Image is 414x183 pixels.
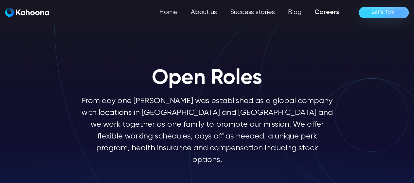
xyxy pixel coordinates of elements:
a: home [5,8,49,17]
img: Kahoona logo white [5,8,49,17]
p: From day one [PERSON_NAME] was established as a global company with locations in [GEOGRAPHIC_DATA... [81,95,333,166]
a: Blog [281,6,308,19]
a: Careers [308,6,346,19]
a: Let’s Talk! [359,7,409,18]
a: Home [153,6,184,19]
div: Let’s Talk! [372,7,396,18]
h1: Open Roles [152,67,262,90]
a: About us [184,6,224,19]
a: Success stories [224,6,281,19]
